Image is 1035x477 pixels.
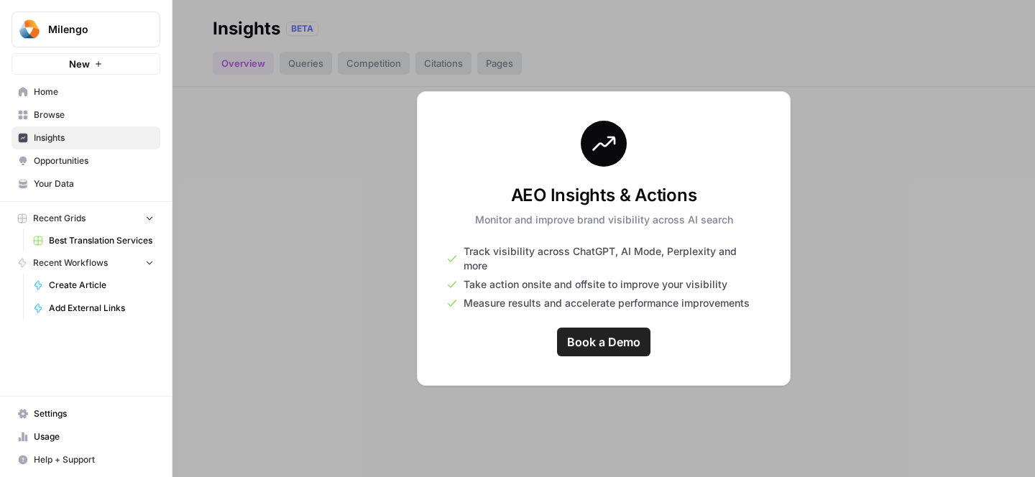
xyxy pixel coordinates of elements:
span: Book a Demo [567,333,640,351]
span: Measure results and accelerate performance improvements [464,296,750,310]
span: Add External Links [49,302,154,315]
a: Best Translation Services [27,229,160,252]
a: Create Article [27,274,160,297]
a: Settings [11,402,160,425]
span: New [69,57,90,71]
span: Your Data [34,177,154,190]
span: Recent Grids [33,212,86,225]
span: Take action onsite and offsite to improve your visibility [464,277,727,292]
span: Best Translation Services [49,234,154,247]
a: Usage [11,425,160,448]
a: Your Data [11,172,160,195]
a: Browse [11,103,160,126]
span: Track visibility across ChatGPT, AI Mode, Perplexity and more [464,244,761,273]
a: Add External Links [27,297,160,320]
span: Settings [34,407,154,420]
span: Help + Support [34,453,154,466]
button: Workspace: Milengo [11,11,160,47]
span: Opportunities [34,154,154,167]
span: Insights [34,131,154,144]
span: Home [34,85,154,98]
button: Recent Grids [11,208,160,229]
button: Recent Workflows [11,252,160,274]
button: Help + Support [11,448,160,471]
span: Milengo [48,22,135,37]
a: Insights [11,126,160,149]
a: Book a Demo [557,328,650,356]
a: Opportunities [11,149,160,172]
a: Home [11,80,160,103]
img: Milengo Logo [17,17,42,42]
h3: AEO Insights & Actions [475,184,733,207]
span: Usage [34,430,154,443]
button: New [11,53,160,75]
span: Browse [34,108,154,121]
span: Create Article [49,279,154,292]
p: Monitor and improve brand visibility across AI search [475,213,733,227]
span: Recent Workflows [33,256,108,269]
